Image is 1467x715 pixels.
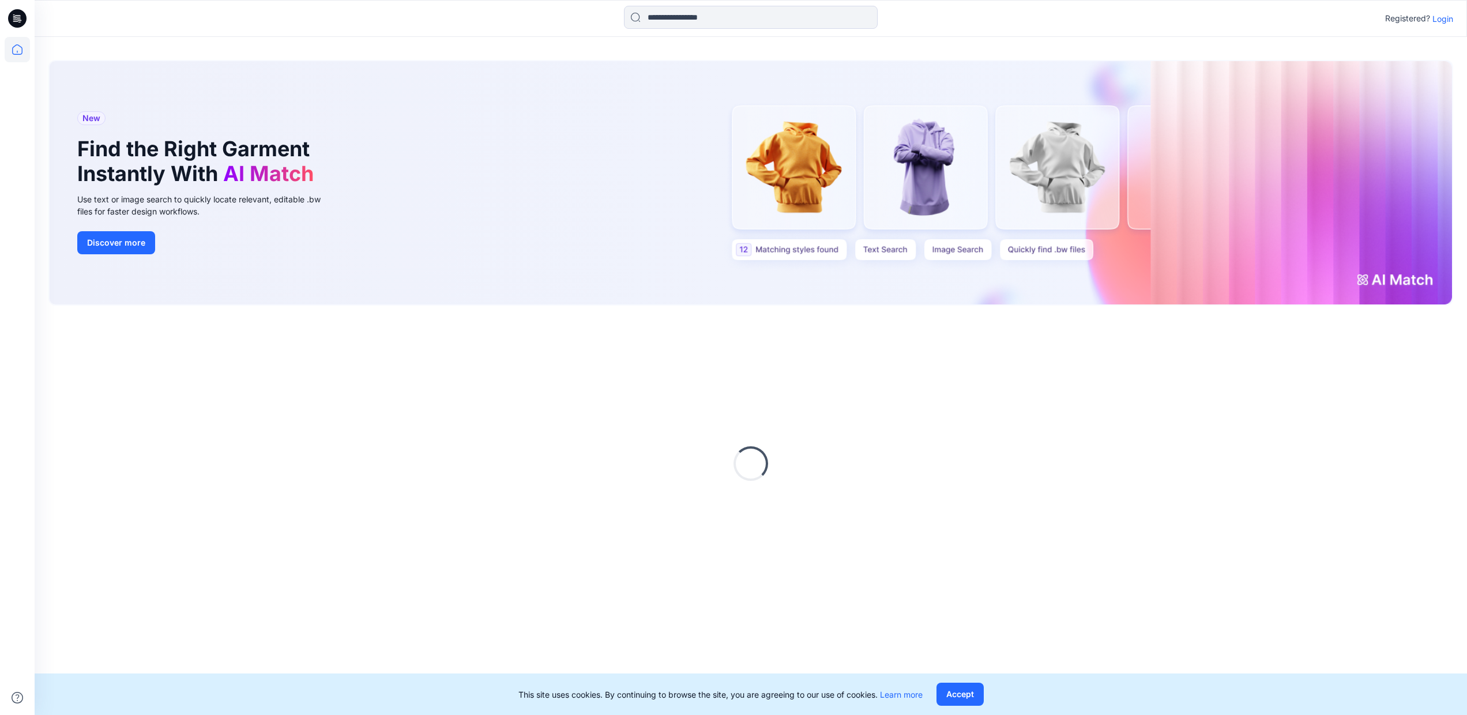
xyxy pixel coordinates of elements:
[77,231,155,254] button: Discover more
[82,111,100,125] span: New
[77,193,337,217] div: Use text or image search to quickly locate relevant, editable .bw files for faster design workflows.
[936,683,984,706] button: Accept
[1432,13,1453,25] p: Login
[223,161,314,186] span: AI Match
[880,690,923,699] a: Learn more
[1385,12,1430,25] p: Registered?
[77,137,319,186] h1: Find the Right Garment Instantly With
[518,688,923,701] p: This site uses cookies. By continuing to browse the site, you are agreeing to our use of cookies.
